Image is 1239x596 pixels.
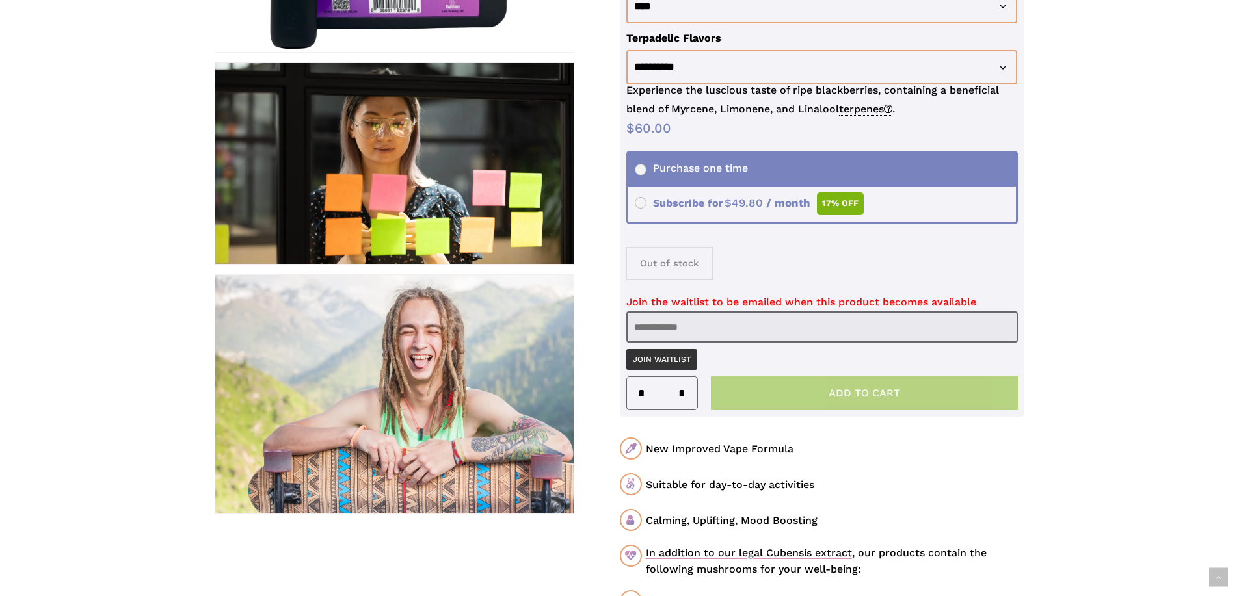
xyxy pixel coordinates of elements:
u: In addition to our legal Cubensis extract [646,547,852,559]
bdi: 60.00 [626,120,671,136]
span: $ [626,120,635,136]
div: New Improved Vape Formula [646,441,1024,457]
div: , our products contain the following mushrooms for your well-being: [646,545,1024,577]
span: / month [766,196,810,209]
input: Product quantity [649,377,674,409]
a: Back to top [1209,568,1228,587]
p: Out of stock [626,247,713,280]
span: 49.80 [725,196,763,209]
button: Add to cart [711,376,1019,410]
span: $ [725,196,732,209]
span: Purchase one time [635,162,748,174]
span: terpenes [839,103,892,116]
button: Join Waitlist [626,349,697,370]
p: Join the waitlist to be emailed when this product becomes available [626,293,1019,312]
div: Calming, Uplifting, Mood Boosting [646,512,1024,528]
div: Suitable for day-to-day activities [646,476,1024,493]
label: Terpadelic Flavors [626,32,721,44]
p: Experience the luscious taste of ripe blackberries, containing a beneficial blend of Myrcene, Lim... [626,81,1019,119]
span: Subscribe for [635,197,864,209]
